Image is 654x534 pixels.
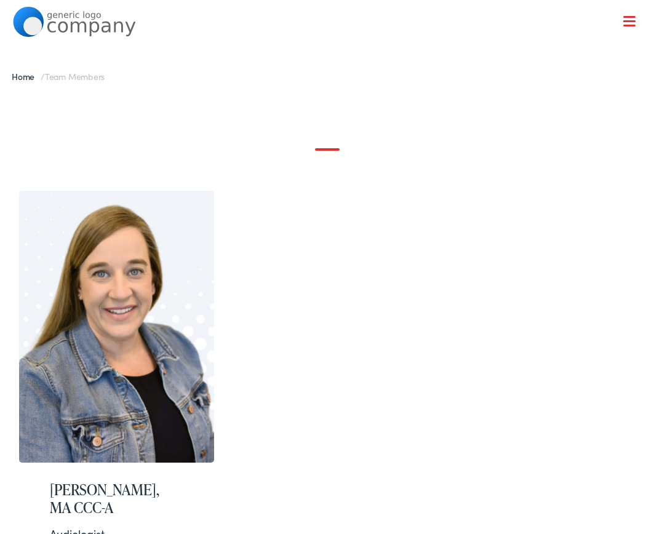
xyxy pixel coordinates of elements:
[45,70,105,82] span: Team Members
[12,70,41,82] a: Home
[50,481,183,517] h2: [PERSON_NAME], MA CCC-A
[22,49,641,87] a: What We Offer
[12,70,105,82] span: /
